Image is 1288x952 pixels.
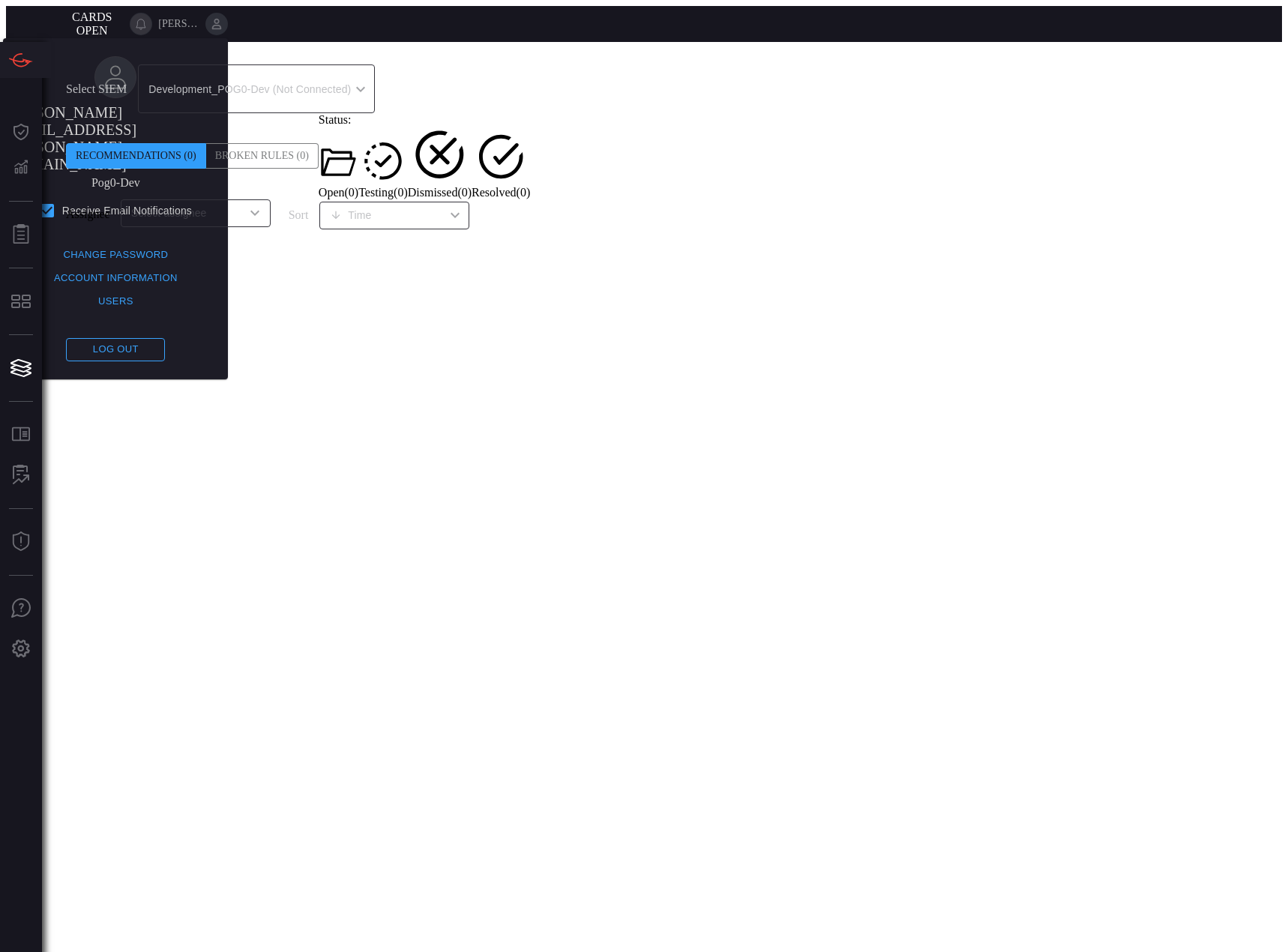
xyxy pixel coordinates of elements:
[76,24,108,37] span: open
[125,204,241,223] input: Select assignee
[358,186,408,199] span: Testing ( 0 )
[3,457,39,493] button: ALERT ANALYSIS
[60,244,172,267] button: Change Password
[472,131,530,199] button: Resolved(0)
[408,127,472,199] button: Dismissed(0)
[66,290,165,313] button: Users
[472,186,530,199] span: Resolved ( 0 )
[3,150,39,186] button: Detections
[3,631,39,667] button: Preferences
[148,82,351,97] p: Development_POG0-Dev (Not Connected)
[66,143,206,169] div: Recommendations (0)
[3,350,39,386] button: Cards
[244,202,265,223] button: Open
[66,208,110,221] span: Assignee
[158,18,199,30] span: [PERSON_NAME][EMAIL_ADDRESS][PERSON_NAME][DOMAIN_NAME]
[3,591,39,627] button: Ask Us A Question
[319,113,352,126] span: Status:
[408,186,472,199] span: Dismissed ( 0 )
[3,417,39,453] button: Rule Catalog
[66,338,165,361] button: Log out
[72,10,112,23] span: Cards
[3,524,39,560] button: Threat Intelligence
[3,283,39,319] button: MITRE - Detection Posture
[66,82,127,96] label: Select SIEM
[3,114,39,150] button: Dashboard
[62,203,192,219] span: Receive Email Notifications
[319,142,358,199] button: Open(0)
[3,217,39,253] button: Reports
[330,208,445,223] div: Time
[319,186,358,199] span: Open ( 0 )
[358,139,408,199] button: Testing(0)
[289,208,309,222] label: sort
[206,143,319,169] div: Broken Rules (0)
[50,267,181,290] button: Account Information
